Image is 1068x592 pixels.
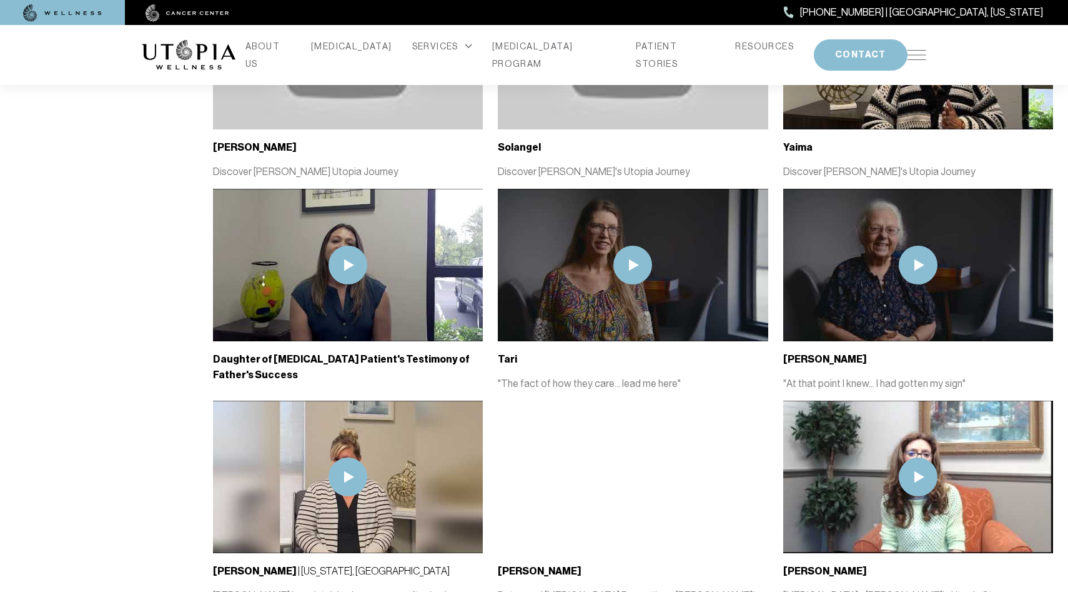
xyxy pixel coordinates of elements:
[311,38,392,55] a: [MEDICAL_DATA]
[613,246,652,284] img: play icon
[23,4,102,22] img: wellness
[245,38,291,73] a: ABOUT US
[412,38,472,55] div: SERVICES
[213,189,483,341] img: thumbnail
[907,50,926,60] img: icon-hamburger
[213,353,470,381] b: Daughter of [MEDICAL_DATA] Patient's Testimony of Father's Success
[498,565,581,577] b: [PERSON_NAME]
[735,38,794,55] a: RESOURCES
[814,39,907,71] button: CONTACT
[146,4,229,22] img: cancer center
[498,353,517,365] b: Tari
[800,4,1043,21] span: [PHONE_NUMBER] | [GEOGRAPHIC_DATA], [US_STATE]
[636,38,715,73] a: PATIENT STORIES
[783,165,1053,179] p: Discover [PERSON_NAME]'s Utopia Journey
[213,401,483,553] img: thumbnail
[213,165,483,179] p: Discover [PERSON_NAME] Utopia Journey
[498,189,768,341] img: thumbnail
[498,165,768,179] p: Discover [PERSON_NAME]'s Utopia Journey
[213,141,297,153] b: [PERSON_NAME]
[498,141,541,153] b: Solangel
[899,246,937,284] img: play icon
[498,401,768,553] iframe: YouTube video player
[492,38,616,73] a: [MEDICAL_DATA] PROGRAM
[899,458,937,496] img: play icon
[329,246,367,284] img: play icon
[783,401,1053,553] img: thumbnail
[498,377,768,391] p: "The fact of how they care... lead me here"
[784,4,1043,21] a: [PHONE_NUMBER] | [GEOGRAPHIC_DATA], [US_STATE]
[213,565,450,576] span: | [US_STATE], [GEOGRAPHIC_DATA]
[213,565,297,577] b: [PERSON_NAME]
[783,189,1053,341] img: thumbnail
[329,458,367,496] img: play icon
[783,353,867,365] b: [PERSON_NAME]
[783,141,813,153] b: Yaima
[142,40,235,70] img: logo
[783,565,867,577] b: [PERSON_NAME]
[783,377,1053,391] p: "At that point I knew... I had gotten my sign"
